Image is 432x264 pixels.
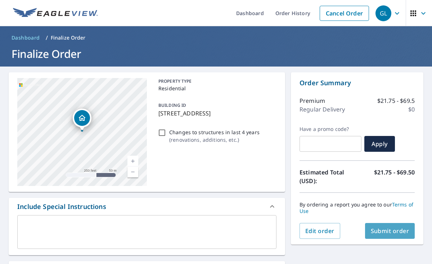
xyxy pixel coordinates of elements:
[377,96,415,105] p: $21.75 - $69.5
[9,32,43,44] a: Dashboard
[51,34,86,41] p: Finalize Order
[158,85,274,92] p: Residential
[169,136,260,144] p: ( renovations, additions, etc. )
[300,126,361,132] label: Have a promo code?
[13,8,98,19] img: EV Logo
[375,5,391,21] div: GL
[9,198,285,215] div: Include Special Instructions
[370,140,389,148] span: Apply
[46,33,48,42] li: /
[300,223,340,239] button: Edit order
[300,201,413,214] a: Terms of Use
[127,156,138,167] a: Current Level 17, Zoom In
[300,96,325,105] p: Premium
[9,46,423,61] h1: Finalize Order
[158,102,186,108] p: BUILDING ID
[364,136,395,152] button: Apply
[158,109,274,118] p: [STREET_ADDRESS]
[17,202,106,211] div: Include Special Instructions
[320,6,369,21] a: Cancel Order
[127,167,138,177] a: Current Level 17, Zoom Out
[300,168,357,185] p: Estimated Total (USD):
[371,227,409,235] span: Submit order
[365,223,415,239] button: Submit order
[158,78,274,85] p: PROPERTY TYPE
[374,168,415,185] p: $21.75 - $69.50
[300,78,415,88] p: Order Summary
[300,201,415,214] p: By ordering a report you agree to our
[169,128,260,136] p: Changes to structures in last 4 years
[9,32,423,44] nav: breadcrumb
[408,105,415,114] p: $0
[73,109,91,131] div: Dropped pin, building 1, Residential property, 8425 Crimson Ct Terre Haute, IN 47802
[12,34,40,41] span: Dashboard
[300,105,345,114] p: Regular Delivery
[305,227,334,235] span: Edit order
